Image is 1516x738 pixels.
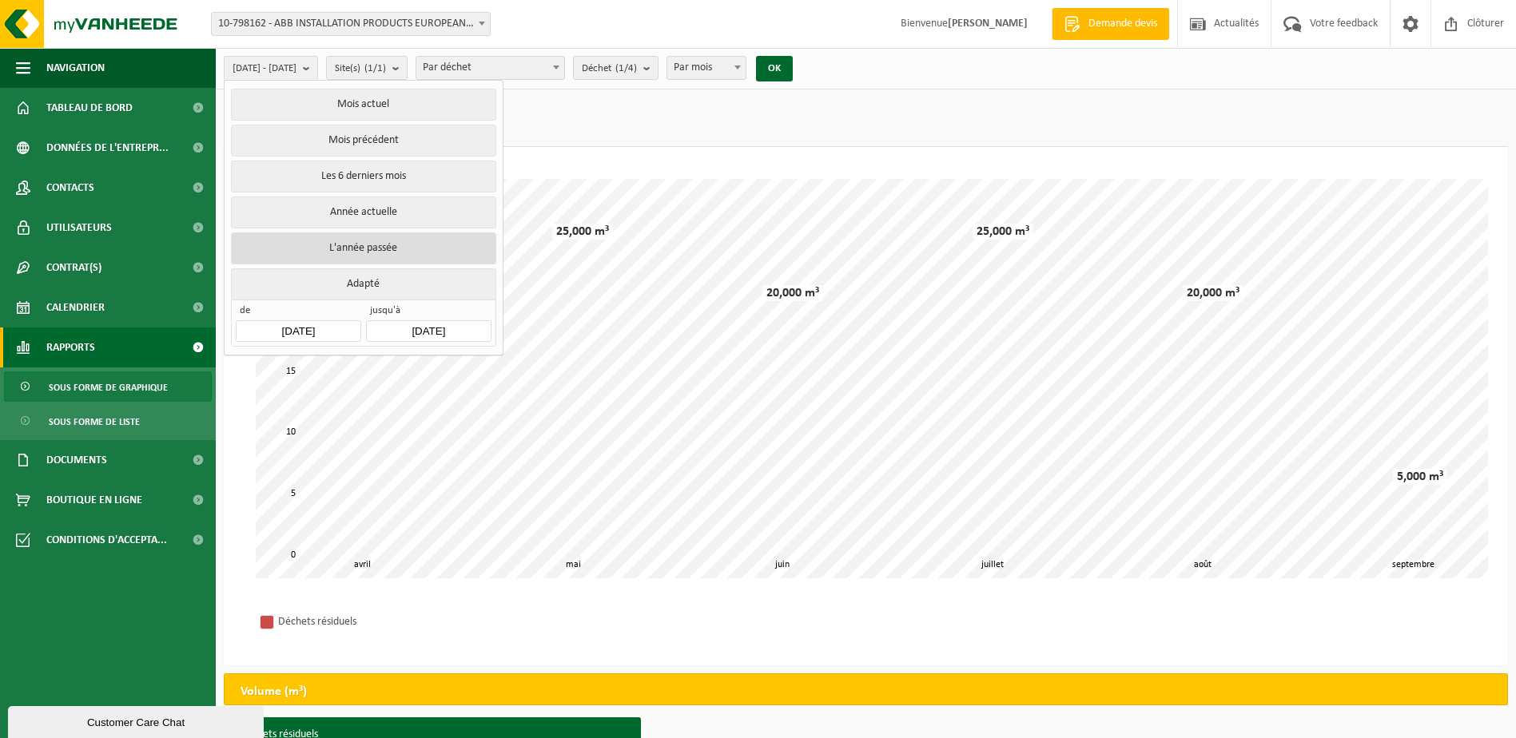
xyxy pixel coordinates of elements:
[552,224,613,240] div: 25,000 m³
[8,703,267,738] iframe: chat widget
[948,18,1028,30] strong: [PERSON_NAME]
[364,63,386,73] count: (1/1)
[231,268,495,300] button: Adapté
[278,612,486,632] div: Déchets résiduels
[211,12,491,36] span: 10-798162 - ABB INSTALLATION PRODUCTS EUROPEAN CENTRE SA - HOUDENG-GOEGNIES
[1183,285,1243,301] div: 20,000 m³
[46,520,167,560] span: Conditions d'accepta...
[46,480,142,520] span: Boutique en ligne
[326,56,408,80] button: Site(s)(1/1)
[46,440,107,480] span: Documents
[666,56,746,80] span: Par mois
[46,48,105,88] span: Navigation
[667,57,746,79] span: Par mois
[231,161,495,192] button: Les 6 derniers mois
[366,304,491,320] span: jusqu'à
[573,56,659,80] button: Déchet(1/4)
[46,327,95,367] span: Rapports
[236,304,360,320] span: de
[46,248,101,288] span: Contrat(s)
[1084,16,1161,32] span: Demande devis
[762,285,823,301] div: 20,000 m³
[416,57,564,79] span: Par déchet
[1052,8,1169,40] a: Demande devis
[4,406,212,436] a: Sous forme de liste
[46,168,94,208] span: Contacts
[225,674,323,709] h2: Volume (m³)
[46,88,133,128] span: Tableau de bord
[756,56,793,81] button: OK
[231,196,495,228] button: Année actuelle
[973,224,1033,240] div: 25,000 m³
[615,63,637,73] count: (1/4)
[49,407,140,437] span: Sous forme de liste
[4,371,212,402] a: Sous forme de graphique
[46,208,112,248] span: Utilisateurs
[335,57,386,81] span: Site(s)
[231,232,495,264] button: L'année passée
[582,57,637,81] span: Déchet
[231,89,495,121] button: Mois actuel
[1393,469,1447,485] div: 5,000 m³
[224,56,318,80] button: [DATE] - [DATE]
[46,288,105,327] span: Calendrier
[212,13,490,35] span: 10-798162 - ABB INSTALLATION PRODUCTS EUROPEAN CENTRE SA - HOUDENG-GOEGNIES
[231,125,495,157] button: Mois précédent
[416,56,565,80] span: Par déchet
[49,372,168,403] span: Sous forme de graphique
[233,57,296,81] span: [DATE] - [DATE]
[46,128,169,168] span: Données de l'entrepr...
